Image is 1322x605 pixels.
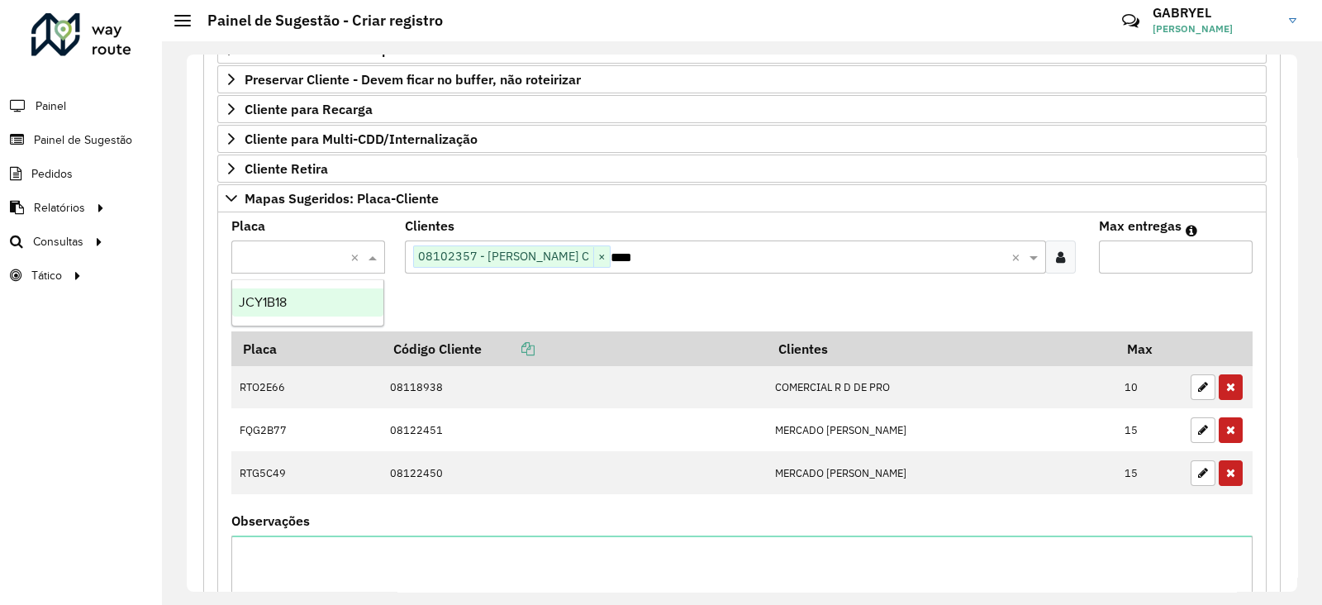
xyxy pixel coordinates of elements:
[1011,247,1025,267] span: Clear all
[231,451,382,494] td: RTG5C49
[217,125,1267,153] a: Cliente para Multi-CDD/Internalização
[31,267,62,284] span: Tático
[1153,5,1277,21] h3: GABRYEL
[593,247,610,267] span: ×
[1153,21,1277,36] span: [PERSON_NAME]
[231,366,382,409] td: RTO2E66
[382,408,767,451] td: 08122451
[767,331,1116,366] th: Clientes
[239,295,287,309] span: JCY1B18
[1116,451,1182,494] td: 15
[1099,216,1182,236] label: Max entregas
[245,73,581,86] span: Preservar Cliente - Devem ficar no buffer, não roteirizar
[767,451,1116,494] td: MERCADO [PERSON_NAME]
[382,366,767,409] td: 08118938
[33,233,83,250] span: Consultas
[767,408,1116,451] td: MERCADO [PERSON_NAME]
[382,331,767,366] th: Código Cliente
[350,247,364,267] span: Clear all
[245,132,478,145] span: Cliente para Multi-CDD/Internalização
[414,246,593,266] span: 08102357 - [PERSON_NAME] C
[36,98,66,115] span: Painel
[34,199,85,217] span: Relatórios
[1113,3,1148,39] a: Contato Rápido
[231,511,310,531] label: Observações
[1116,331,1182,366] th: Max
[382,451,767,494] td: 08122450
[1116,366,1182,409] td: 10
[245,102,373,116] span: Cliente para Recarga
[231,331,382,366] th: Placa
[1186,224,1197,237] em: Máximo de clientes que serão colocados na mesma rota com os clientes informados
[405,216,454,236] label: Clientes
[231,408,382,451] td: FQG2B77
[231,279,384,326] ng-dropdown-panel: Options list
[767,366,1116,409] td: COMERCIAL R D DE PRO
[217,65,1267,93] a: Preservar Cliente - Devem ficar no buffer, não roteirizar
[1116,408,1182,451] td: 15
[482,341,535,357] a: Copiar
[34,131,132,149] span: Painel de Sugestão
[245,43,515,56] span: Priorizar Cliente - Não podem ficar no buffer
[231,216,265,236] label: Placa
[191,12,443,30] h2: Painel de Sugestão - Criar registro
[217,155,1267,183] a: Cliente Retira
[245,162,328,175] span: Cliente Retira
[217,95,1267,123] a: Cliente para Recarga
[245,192,439,205] span: Mapas Sugeridos: Placa-Cliente
[31,165,73,183] span: Pedidos
[217,184,1267,212] a: Mapas Sugeridos: Placa-Cliente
